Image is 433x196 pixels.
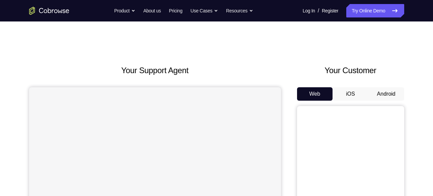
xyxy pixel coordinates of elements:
[346,4,404,17] a: Try Online Demo
[191,4,218,17] button: Use Cases
[303,4,315,17] a: Log In
[143,4,161,17] a: About us
[368,87,404,101] button: Android
[29,7,69,15] a: Go to the home page
[297,87,333,101] button: Web
[333,87,368,101] button: iOS
[29,64,281,77] h2: Your Support Agent
[318,7,319,15] span: /
[297,64,404,77] h2: Your Customer
[226,4,253,17] button: Resources
[169,4,182,17] a: Pricing
[114,4,135,17] button: Product
[322,4,338,17] a: Register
